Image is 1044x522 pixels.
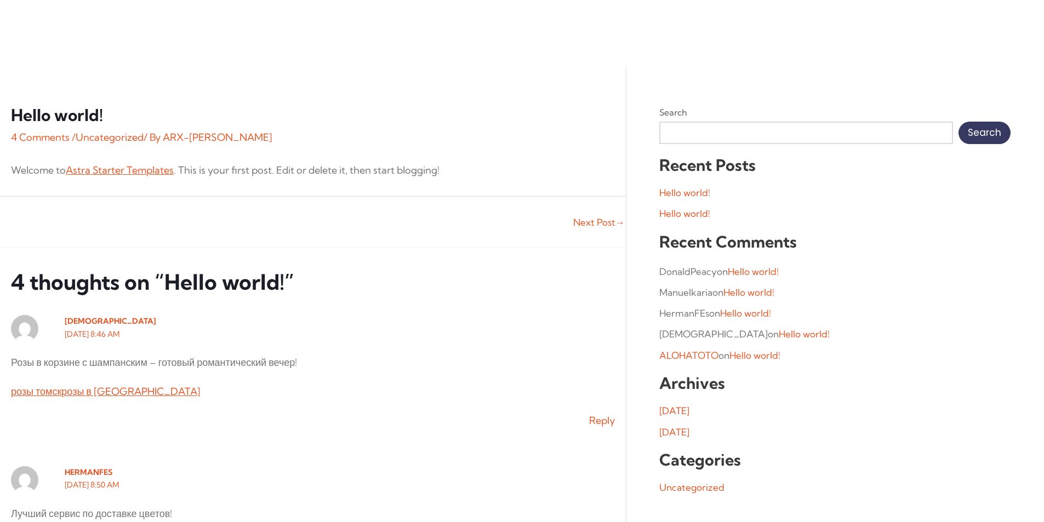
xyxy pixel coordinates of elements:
[659,374,1011,393] h2: Archives
[659,481,724,493] a: Uncategorized
[720,307,771,319] a: Hello world!
[659,285,1011,300] footer: on
[65,480,119,490] a: [DATE] 8:50 am
[615,216,625,228] span: →
[589,414,615,427] a: Reply to Matthewisorn
[659,450,1011,469] h2: Categories
[959,122,1011,144] button: Search
[659,266,717,277] span: DonaldPeacy
[573,217,625,227] a: Next Post
[723,286,774,298] a: Hello world!
[659,348,1011,363] footer: on
[659,107,687,118] label: Search
[11,248,615,295] h3: 4 thoughts on “Hello world!”
[11,164,615,176] p: Welcome to . This is your first post. Edit or delete it, then start blogging!
[659,265,1011,279] footer: on
[659,327,1011,341] footer: on
[659,232,1011,251] h2: Recent Comments
[65,329,119,339] a: [DATE] 8:46 am
[11,130,615,145] div: / / By
[65,316,156,326] b: [DEMOGRAPHIC_DATA]
[779,328,830,340] a: Hello world!
[11,385,201,398] a: розы томскрозы в [GEOGRAPHIC_DATA]
[65,467,112,477] b: HermanFEs
[11,357,615,369] p: Розы в корзине с шампанским – готовый романтический вечер!
[659,349,718,361] a: ALOHATOTO
[659,208,710,219] a: Hello world!
[659,156,1011,175] h2: Recent Posts
[729,349,780,361] a: Hello world!
[659,405,689,416] a: [DATE]
[11,131,70,144] a: 4 Comments
[11,105,615,125] h1: Hello world!
[659,426,689,438] a: [DATE]
[11,508,615,520] p: Лучший сервис по доставке цветов!
[659,306,1011,320] footer: on
[659,328,768,340] span: [DEMOGRAPHIC_DATA]
[163,131,272,144] a: ARX-[PERSON_NAME]
[659,286,712,298] span: Manuelkaria
[728,266,779,277] a: Hello world!
[659,307,709,319] span: HermanFEs
[66,164,174,176] a: Astra Starter Templates
[659,187,710,198] a: Hello world!
[76,131,144,144] a: Uncategorized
